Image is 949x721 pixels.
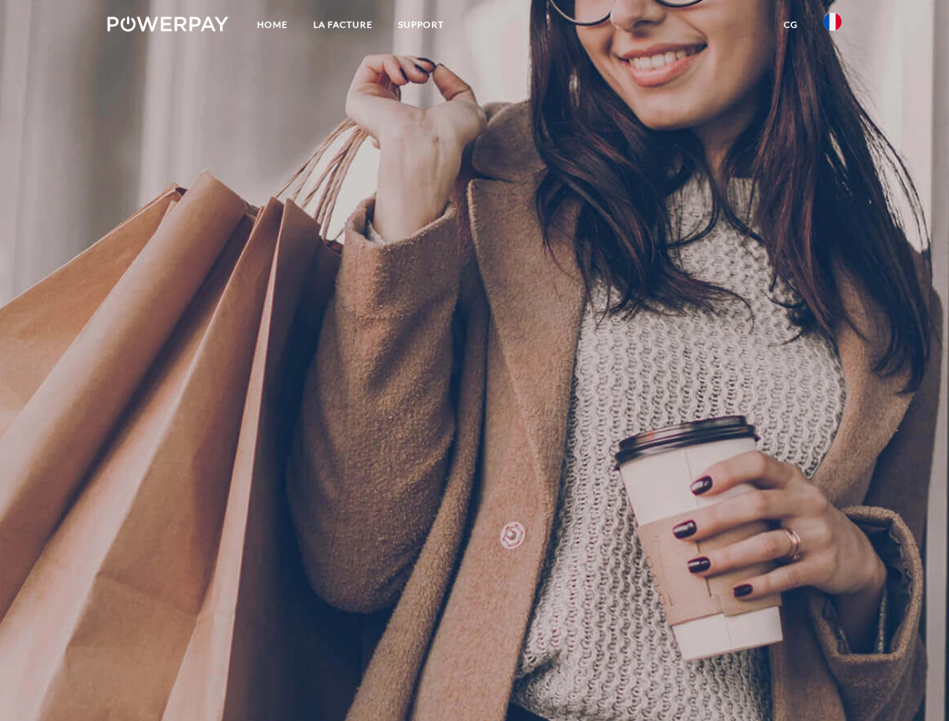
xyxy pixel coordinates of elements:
[107,17,228,32] img: logo-powerpay-white.svg
[771,11,811,38] a: CG
[824,13,842,31] img: fr
[244,11,301,38] a: Home
[385,11,457,38] a: Support
[301,11,385,38] a: LA FACTURE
